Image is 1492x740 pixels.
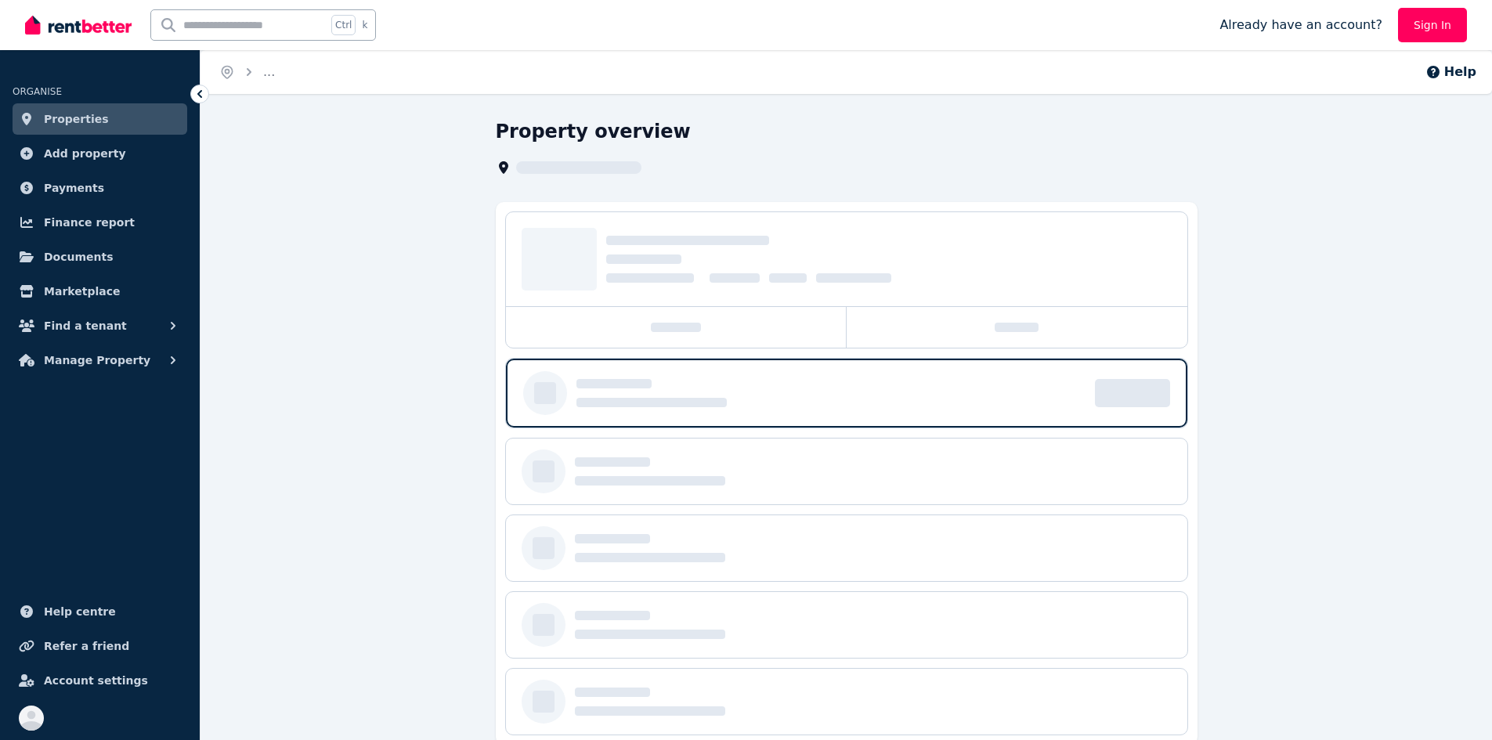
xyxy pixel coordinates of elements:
[44,247,114,266] span: Documents
[496,119,691,144] h1: Property overview
[362,19,367,31] span: k
[331,15,356,35] span: Ctrl
[13,345,187,376] button: Manage Property
[25,13,132,37] img: RentBetter
[13,103,187,135] a: Properties
[13,86,62,97] span: ORGANISE
[13,241,187,273] a: Documents
[13,207,187,238] a: Finance report
[44,179,104,197] span: Payments
[1219,16,1382,34] span: Already have an account?
[44,316,127,335] span: Find a tenant
[13,310,187,341] button: Find a tenant
[200,50,294,94] nav: Breadcrumb
[44,602,116,621] span: Help centre
[44,110,109,128] span: Properties
[13,276,187,307] a: Marketplace
[13,172,187,204] a: Payments
[13,630,187,662] a: Refer a friend
[1425,63,1476,81] button: Help
[1398,8,1467,42] a: Sign In
[13,138,187,169] a: Add property
[44,213,135,232] span: Finance report
[44,637,129,655] span: Refer a friend
[44,671,148,690] span: Account settings
[263,64,275,79] span: ...
[13,596,187,627] a: Help centre
[44,351,150,370] span: Manage Property
[13,665,187,696] a: Account settings
[44,144,126,163] span: Add property
[44,282,120,301] span: Marketplace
